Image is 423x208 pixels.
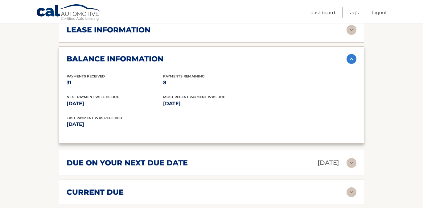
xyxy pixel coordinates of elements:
[347,187,356,197] img: accordion-rest.svg
[310,7,335,18] a: Dashboard
[67,188,124,197] h2: current due
[347,158,356,168] img: accordion-rest.svg
[67,54,163,64] h2: balance information
[67,158,188,168] h2: due on your next due date
[36,4,101,22] a: Cal Automotive
[348,7,359,18] a: FAQ's
[67,74,105,78] span: Payments Received
[372,7,387,18] a: Logout
[67,25,150,35] h2: lease information
[67,116,122,120] span: Last Payment was received
[347,25,356,35] img: accordion-rest.svg
[67,95,119,99] span: Next Payment will be due
[67,120,212,129] p: [DATE]
[347,54,356,64] img: accordion-active.svg
[318,157,339,168] p: [DATE]
[163,99,260,108] p: [DATE]
[163,74,204,78] span: Payments Remaining
[163,95,225,99] span: Most Recent Payment Was Due
[67,99,163,108] p: [DATE]
[163,78,260,87] p: 8
[67,78,163,87] p: 31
